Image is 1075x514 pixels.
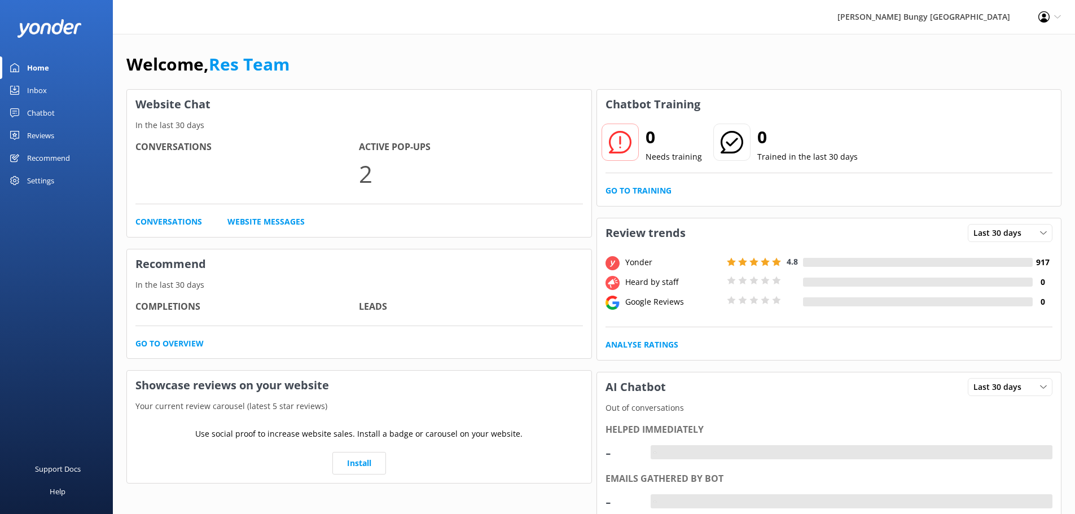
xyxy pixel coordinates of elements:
[622,276,724,288] div: Heard by staff
[597,402,1061,414] p: Out of conversations
[605,184,672,197] a: Go to Training
[597,90,709,119] h3: Chatbot Training
[27,169,54,192] div: Settings
[27,56,49,79] div: Home
[27,147,70,169] div: Recommend
[195,428,523,440] p: Use social proof to increase website sales. Install a badge or carousel on your website.
[359,300,582,314] h4: Leads
[127,279,591,291] p: In the last 30 days
[605,439,639,466] div: -
[757,151,858,163] p: Trained in the last 30 days
[127,400,591,412] p: Your current review carousel (latest 5 star reviews)
[1033,256,1052,269] h4: 917
[597,218,694,248] h3: Review trends
[127,119,591,131] p: In the last 30 days
[135,300,359,314] h4: Completions
[127,249,591,279] h3: Recommend
[227,216,305,228] a: Website Messages
[27,79,47,102] div: Inbox
[605,423,1053,437] div: Helped immediately
[622,296,724,308] div: Google Reviews
[1033,276,1052,288] h4: 0
[127,371,591,400] h3: Showcase reviews on your website
[651,445,659,460] div: -
[605,472,1053,486] div: Emails gathered by bot
[127,90,591,119] h3: Website Chat
[359,140,582,155] h4: Active Pop-ups
[622,256,724,269] div: Yonder
[27,102,55,124] div: Chatbot
[651,494,659,509] div: -
[646,124,702,151] h2: 0
[787,256,798,267] span: 4.8
[135,140,359,155] h4: Conversations
[605,339,678,351] a: Analyse Ratings
[135,337,204,350] a: Go to overview
[332,452,386,475] a: Install
[1033,296,1052,308] h4: 0
[973,381,1028,393] span: Last 30 days
[35,458,81,480] div: Support Docs
[50,480,65,503] div: Help
[209,52,289,76] a: Res Team
[597,372,674,402] h3: AI Chatbot
[27,124,54,147] div: Reviews
[757,124,858,151] h2: 0
[17,19,82,38] img: yonder-white-logo.png
[126,51,289,78] h1: Welcome,
[135,216,202,228] a: Conversations
[646,151,702,163] p: Needs training
[359,155,582,192] p: 2
[973,227,1028,239] span: Last 30 days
